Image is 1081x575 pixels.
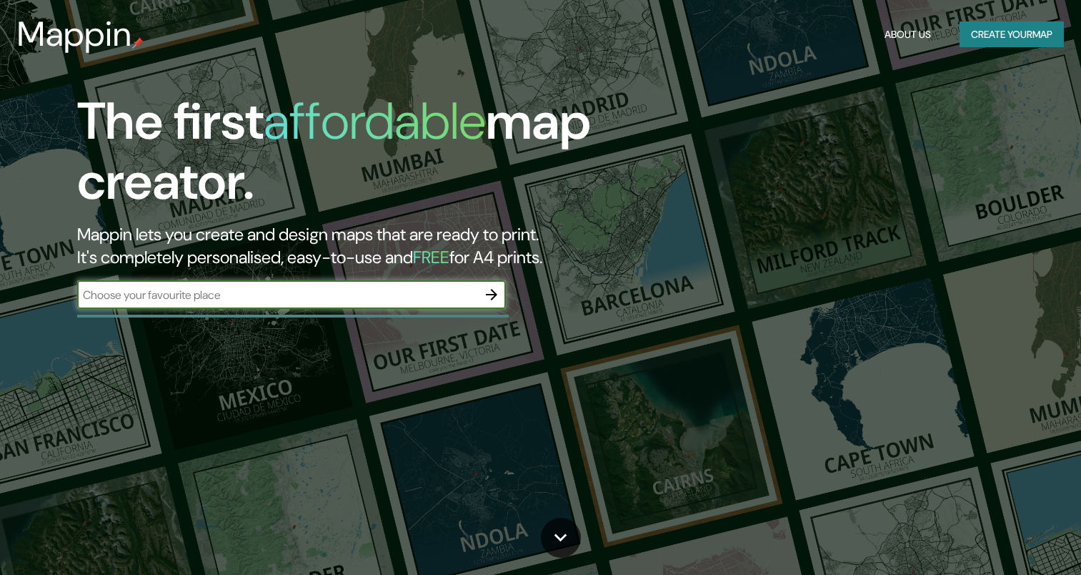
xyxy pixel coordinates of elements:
[77,92,618,223] h1: The first map creator.
[960,21,1064,48] button: Create yourmap
[77,223,618,269] h2: Mappin lets you create and design maps that are ready to print. It's completely personalised, eas...
[413,246,449,268] h5: FREE
[879,21,937,48] button: About Us
[17,14,132,54] h3: Mappin
[264,88,486,154] h1: affordable
[77,287,477,303] input: Choose your favourite place
[132,37,144,49] img: mappin-pin
[954,519,1065,559] iframe: Help widget launcher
